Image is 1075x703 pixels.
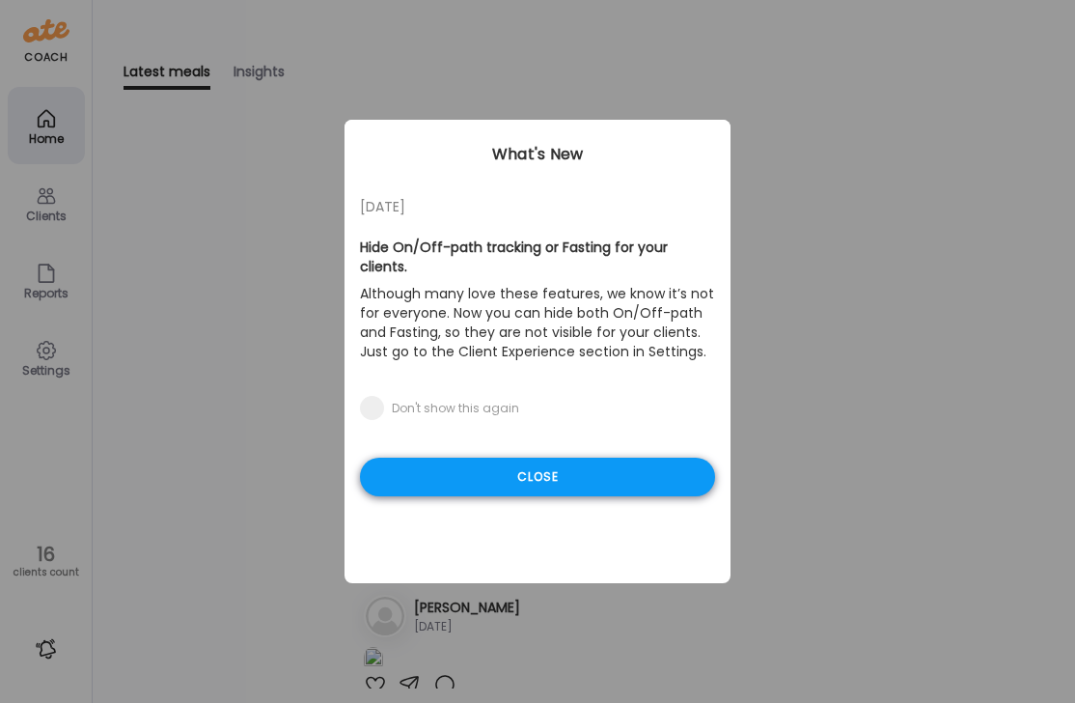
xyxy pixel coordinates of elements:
div: What's New [345,143,730,166]
p: Although many love these features, we know it’s not for everyone. Now you can hide both On/Off-pa... [360,280,715,365]
div: Don't show this again [392,401,519,416]
div: Close [360,458,715,496]
b: Hide On/Off-path tracking or Fasting for your clients. [360,238,668,276]
div: [DATE] [360,195,715,218]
